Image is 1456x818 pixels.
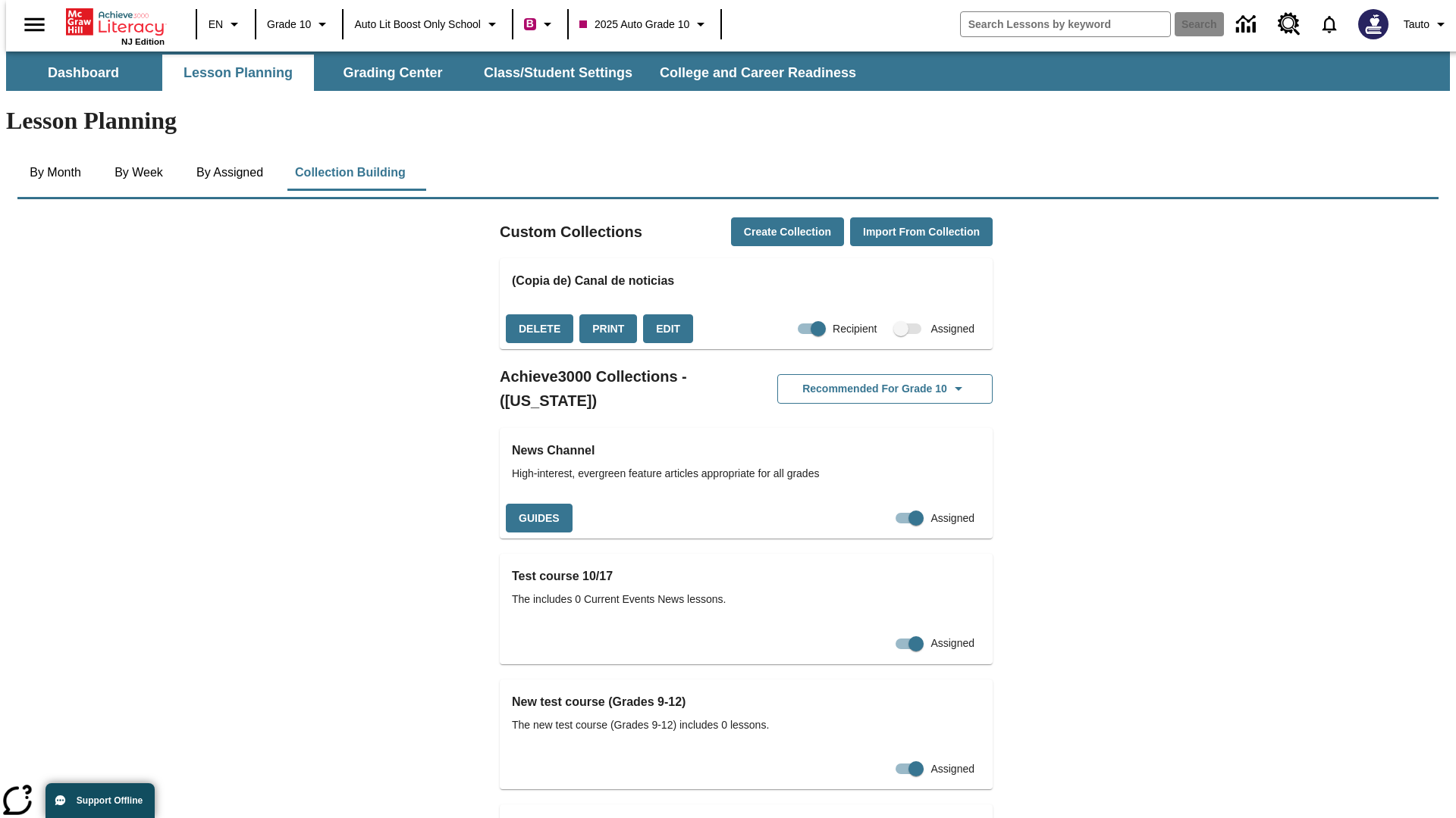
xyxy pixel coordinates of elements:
span: Recipient [833,321,877,337]
button: By Week [101,155,177,191]
button: Lesson Planning [162,55,314,91]
h3: News Channel [512,440,981,461]
button: Print, will open in a new window [579,314,637,344]
button: Collection Building [283,155,418,191]
div: Home [66,5,165,46]
h2: Achieve3000 Collections - ([US_STATE]) [500,364,746,413]
button: Open side menu [12,2,57,47]
h1: Lesson Planning [6,107,1450,135]
button: Support Offline [45,783,155,818]
a: Resource Center, Will open in new tab [1269,4,1310,45]
button: Grade: Grade 10, Select a grade [261,11,337,38]
button: Import from Collection [850,217,993,247]
h3: New test course (Grades 9-12) [512,692,981,713]
button: Class: 2025 Auto Grade 10, Select your class [573,11,716,38]
span: B [526,14,534,33]
span: High-interest, evergreen feature articles appropriate for all grades [512,466,981,482]
button: Edit [643,314,693,344]
button: Create Collection [731,217,844,247]
img: Avatar [1358,9,1389,39]
h2: Custom Collections [500,220,642,244]
input: search field [961,12,1170,36]
button: Guides [506,504,573,533]
button: Language: EN, Select a language [202,11,250,38]
button: Boost Class color is violet red. Change class color [518,11,563,38]
button: College and Career Readiness [648,55,868,91]
span: NJ Edition [121,37,165,46]
span: Assigned [930,321,974,337]
span: The new test course (Grades 9-12) includes 0 lessons. [512,717,981,733]
button: Recommended for Grade 10 [777,374,993,404]
a: Data Center [1227,4,1269,45]
button: Dashboard [8,55,159,91]
h3: (Copia de) Canal de noticias [512,270,981,292]
span: Assigned [930,761,974,777]
button: By Assigned [184,155,275,191]
button: Select a new avatar [1349,5,1398,44]
span: EN [209,17,223,33]
button: School: Auto Lit Boost only School, Select your school [348,11,507,38]
span: Assigned [930,635,974,651]
div: SubNavbar [6,55,870,91]
button: Delete [506,314,573,344]
span: Grade 10 [267,17,311,33]
span: Auto Lit Boost only School [354,17,481,33]
div: SubNavbar [6,52,1450,91]
span: 2025 Auto Grade 10 [579,17,689,33]
button: Class/Student Settings [472,55,645,91]
h3: Test course 10/17 [512,566,981,587]
button: Grading Center [317,55,469,91]
button: By Month [17,155,93,191]
a: Notifications [1310,5,1349,44]
span: Support Offline [77,795,143,806]
span: The includes 0 Current Events News lessons. [512,592,981,607]
span: Assigned [930,510,974,526]
span: Tauto [1404,17,1429,33]
button: Profile/Settings [1398,11,1456,38]
a: Home [66,7,165,37]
